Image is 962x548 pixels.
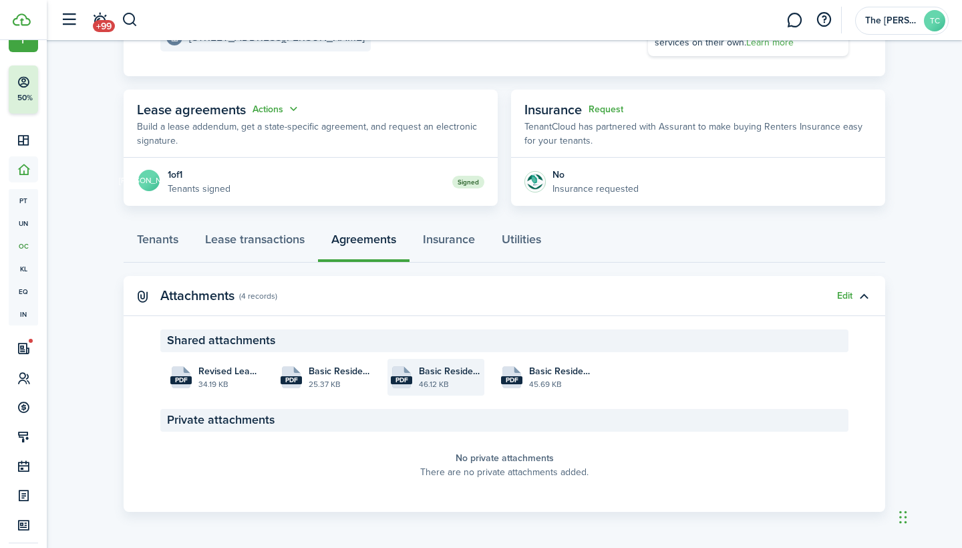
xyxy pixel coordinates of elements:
button: Open menu [253,102,301,117]
panel-main-section-header: Private attachments [160,409,848,432]
a: Utilities [488,223,554,263]
img: Insurance protection [524,171,546,192]
avatar-text: [PERSON_NAME] [138,170,160,191]
a: kl [9,257,38,280]
button: 50% [9,65,120,114]
span: Revised Leaese Agreement - [DATE].pdf [198,364,261,378]
file-size: 46.12 KB [419,378,481,390]
p: Insurance requested [552,182,639,196]
button: Open resource center [812,9,835,31]
file-icon: File [170,366,192,388]
span: Insurance [524,100,582,120]
file-extension: pdf [281,376,302,384]
file-size: 25.37 KB [309,378,371,390]
avatar-text: TC [924,10,945,31]
span: Lease agreements [137,100,246,120]
a: un [9,212,38,235]
button: Actions [253,102,301,117]
a: Insurance [410,223,488,263]
iframe: Chat Widget [895,484,962,548]
panel-main-section-header: Shared attachments [160,329,848,352]
file-extension: pdf [170,376,192,384]
button: Search [122,9,138,31]
span: The Clarence Mason Group LLC [865,16,919,25]
status: Signed [452,176,484,188]
div: 1 of 1 [168,168,230,182]
button: Edit [837,291,852,301]
p: Tenants signed [168,182,230,196]
p: 50% [17,92,33,104]
panel-main-subtitle: (4 records) [239,290,277,302]
file-extension: pdf [391,376,412,384]
file-extension: pdf [501,376,522,384]
p: TenantCloud has partnered with Assurant to make buying Renters Insurance easy for your tenants. [524,120,872,148]
button: Open sidebar [56,7,82,33]
a: [PERSON_NAME] [137,168,161,195]
file-icon: File [501,366,522,388]
panel-main-title: Attachments [160,288,234,303]
p: Build a lease addendum, get a state-specific agreement, and request an electronic signature. [137,120,484,148]
panel-main-body: Toggle accordion [124,329,885,512]
div: No [552,168,639,182]
file-icon: File [281,366,302,388]
span: Basic Residential Lease Agreement_Alston_[DATE] 17:55:54.pdf [309,364,371,378]
file-icon: File [391,366,412,388]
a: Tenants [124,223,192,263]
file-size: 34.19 KB [198,378,261,390]
button: Toggle accordion [852,285,875,307]
a: oc [9,235,38,257]
span: Basic Residential Lease Agreement_Alston_[DATE] 12:19:24.pdf [419,364,481,378]
a: eq [9,280,38,303]
a: pt [9,189,38,212]
file-size: 45.69 KB [529,378,591,390]
panel-main-placeholder-title: No private attachments [456,451,554,465]
a: in [9,303,38,325]
span: +99 [93,20,115,32]
div: Drag [899,497,907,537]
a: Lease transactions [192,223,318,263]
img: TenantCloud [13,13,31,26]
a: Messaging [782,3,807,37]
button: Request [589,104,623,115]
span: Basic Residential Lease Agreement_Alston_[DATE] 12:19:25.pdf [529,364,591,378]
panel-main-placeholder-description: There are no private attachments added. [420,465,589,479]
a: Notifications [87,3,112,37]
a: Learn more [746,35,794,49]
